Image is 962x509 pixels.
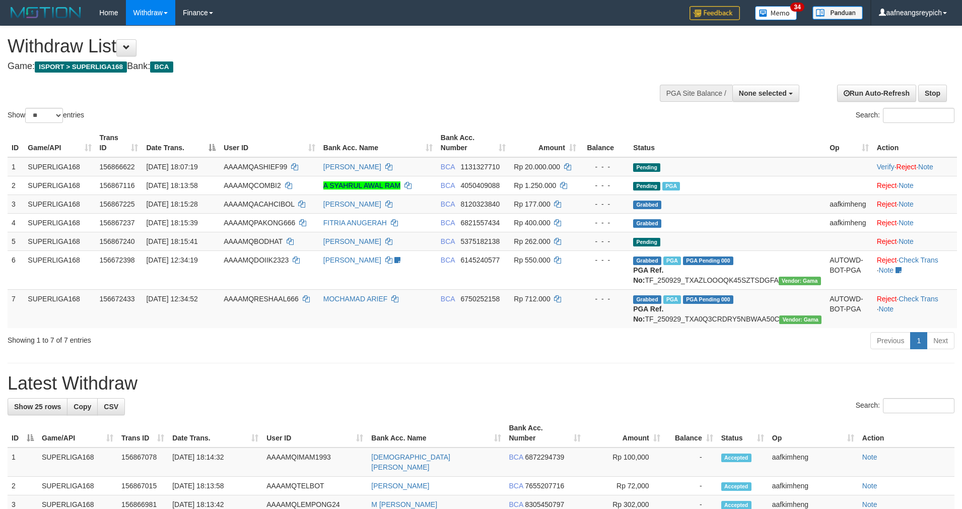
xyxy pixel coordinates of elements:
h1: Withdraw List [8,36,631,56]
span: [DATE] 18:15:39 [146,219,197,227]
div: - - - [584,236,625,246]
span: AAAAMQDOIIK2323 [224,256,289,264]
label: Search: [856,398,954,413]
span: AAAAMQCOMBI2 [224,181,281,189]
span: Show 25 rows [14,403,61,411]
td: AAAAMQTELBOT [262,477,367,495]
a: Note [918,163,933,171]
div: - - - [584,255,625,265]
span: BCA [441,237,455,245]
th: Op: activate to sort column ascending [768,419,858,448]
td: 1 [8,157,24,176]
a: Note [899,200,914,208]
a: [PERSON_NAME] [323,237,381,245]
span: Copy 8305450797 to clipboard [525,500,564,508]
span: Marked by aafsoycanthlai [663,295,681,304]
a: Reject [877,237,897,245]
a: Reject [897,163,917,171]
img: Button%20Memo.svg [755,6,797,20]
input: Search: [883,398,954,413]
span: [DATE] 12:34:52 [146,295,197,303]
span: CSV [104,403,118,411]
td: SUPERLIGA168 [24,157,95,176]
th: Amount: activate to sort column ascending [585,419,664,448]
span: Copy 4050409088 to clipboard [461,181,500,189]
span: Marked by aafsoycanthlai [662,182,680,190]
h1: Latest Withdraw [8,373,954,394]
b: PGA Ref. No: [633,305,663,323]
span: 156867237 [100,219,135,227]
b: PGA Ref. No: [633,266,663,284]
th: Balance: activate to sort column ascending [664,419,717,448]
a: Note [862,453,877,461]
span: 156867240 [100,237,135,245]
th: ID: activate to sort column descending [8,419,38,448]
th: Action [873,129,957,157]
td: Rp 72,000 [585,477,664,495]
span: BCA [441,256,455,264]
span: [DATE] 12:34:19 [146,256,197,264]
span: Accepted [721,482,751,491]
a: Reject [877,200,897,208]
a: Note [899,237,914,245]
span: Copy 5375182138 to clipboard [461,237,500,245]
td: SUPERLIGA168 [24,232,95,250]
th: Action [858,419,954,448]
span: 156867225 [100,200,135,208]
a: Check Trans [899,295,938,303]
a: M [PERSON_NAME] [371,500,437,508]
td: [DATE] 18:13:58 [168,477,262,495]
span: PGA Pending [683,295,733,304]
th: Bank Acc. Number: activate to sort column ascending [505,419,585,448]
div: - - - [584,180,625,190]
th: User ID: activate to sort column ascending [262,419,367,448]
th: Game/API: activate to sort column ascending [24,129,95,157]
a: Reject [877,181,897,189]
th: Date Trans.: activate to sort column ascending [168,419,262,448]
a: Verify [877,163,895,171]
span: BCA [441,295,455,303]
span: Vendor URL: https://trx31.1velocity.biz [779,315,821,324]
span: AAAAMQBODHAT [224,237,283,245]
a: Show 25 rows [8,398,67,415]
span: Pending [633,163,660,172]
a: A SYAHRUL AWAL RAM [323,181,400,189]
span: Copy 1131327710 to clipboard [461,163,500,171]
td: SUPERLIGA168 [38,448,117,477]
span: Copy 6145240577 to clipboard [461,256,500,264]
span: Copy 6750252158 to clipboard [461,295,500,303]
a: Note [879,305,894,313]
a: Note [862,482,877,490]
a: Copy [67,398,98,415]
span: Copy 6821557434 to clipboard [461,219,500,227]
td: 156867078 [117,448,168,477]
td: aafkimheng [768,477,858,495]
span: Copy 7655207716 to clipboard [525,482,564,490]
span: Rp 20.000.000 [514,163,560,171]
a: [PERSON_NAME] [323,163,381,171]
a: [DEMOGRAPHIC_DATA][PERSON_NAME] [371,453,450,471]
span: Rp 1.250.000 [514,181,556,189]
span: Grabbed [633,201,661,209]
span: Accepted [721,454,751,462]
div: - - - [584,199,625,209]
td: · [873,176,957,195]
th: Bank Acc. Name: activate to sort column ascending [319,129,437,157]
span: 156672433 [100,295,135,303]
img: MOTION_logo.png [8,5,84,20]
span: 156867116 [100,181,135,189]
select: Showentries [25,108,63,123]
th: Date Trans.: activate to sort column descending [142,129,220,157]
td: AUTOWD-BOT-PGA [826,289,872,328]
img: Feedback.jpg [690,6,740,20]
span: [DATE] 18:07:19 [146,163,197,171]
td: 1 [8,448,38,477]
a: [PERSON_NAME] [323,256,381,264]
span: Rp 712.000 [514,295,550,303]
a: Reject [877,256,897,264]
td: SUPERLIGA168 [24,195,95,213]
img: panduan.png [812,6,863,20]
td: 7 [8,289,24,328]
span: None selected [739,89,787,97]
span: 156672398 [100,256,135,264]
